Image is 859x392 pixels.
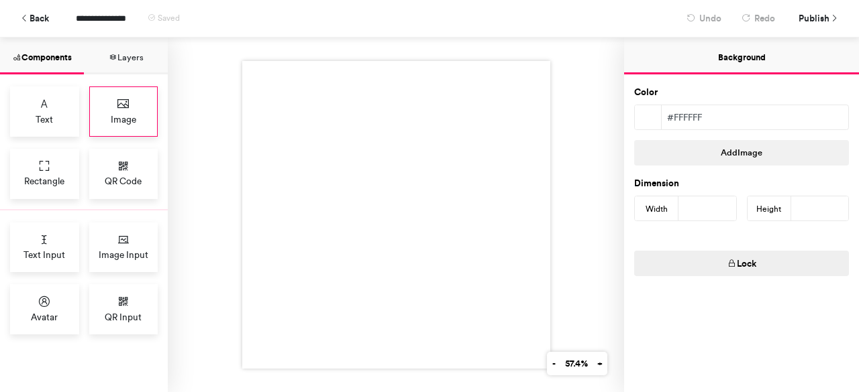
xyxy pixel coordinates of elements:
[31,310,58,324] span: Avatar
[634,177,679,190] label: Dimension
[111,113,136,126] span: Image
[560,352,593,375] button: 57.4%
[36,113,53,126] span: Text
[662,105,848,129] div: #ffffff
[799,7,829,30] span: Publish
[13,7,56,30] button: Back
[624,38,859,74] button: Background
[635,196,678,222] div: Width
[547,352,560,375] button: -
[84,38,168,74] button: Layers
[105,174,142,188] span: QR Code
[634,140,849,166] button: AddImage
[158,13,180,23] span: Saved
[634,86,658,99] label: Color
[792,325,843,376] iframe: Drift Widget Chat Controller
[634,251,849,276] button: Lock
[789,7,846,30] button: Publish
[748,196,791,222] div: Height
[24,174,64,188] span: Rectangle
[23,248,65,261] span: Text Input
[105,310,142,324] span: QR Input
[99,248,148,261] span: Image Input
[592,352,607,375] button: +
